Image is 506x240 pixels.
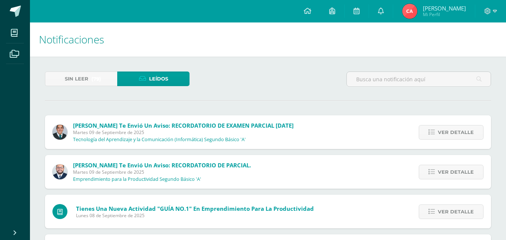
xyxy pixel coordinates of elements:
p: Tecnología del Aprendizaje y la Comunicación (Informática) Segundo Básico 'A' [73,137,246,143]
a: Leídos [117,72,190,86]
span: Leídos [149,72,168,86]
span: Ver detalle [438,205,474,219]
p: Emprendimiento para la Productividad Segundo Básico 'A' [73,176,201,182]
span: Lunes 08 de Septiembre de 2025 [76,212,314,219]
span: Mi Perfil [423,11,466,18]
span: (79) [91,72,101,86]
img: 6e7daf1b805d50c2daf78fc5a9dd1f1c.png [402,4,417,19]
span: [PERSON_NAME] [423,4,466,12]
input: Busca una notificación aquí [347,72,491,86]
span: [PERSON_NAME] te envió un aviso: RECORDATORIO DE EXAMEN PARCIAL [DATE] [73,122,294,129]
span: Notificaciones [39,32,104,46]
span: Ver detalle [438,125,474,139]
span: Ver detalle [438,165,474,179]
span: Martes 09 de Septiembre de 2025 [73,169,251,175]
img: 2306758994b507d40baaa54be1d4aa7e.png [52,125,67,140]
img: eaa624bfc361f5d4e8a554d75d1a3cf6.png [52,164,67,179]
span: Sin leer [65,72,88,86]
span: Martes 09 de Septiembre de 2025 [73,129,294,136]
span: [PERSON_NAME] te envió un aviso: RECORDATORIO DE PARCIAL. [73,161,251,169]
span: Tienes una nueva actividad "GUÍA NO.1" En Emprendimiento para la Productividad [76,205,314,212]
a: Sin leer(79) [45,72,117,86]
